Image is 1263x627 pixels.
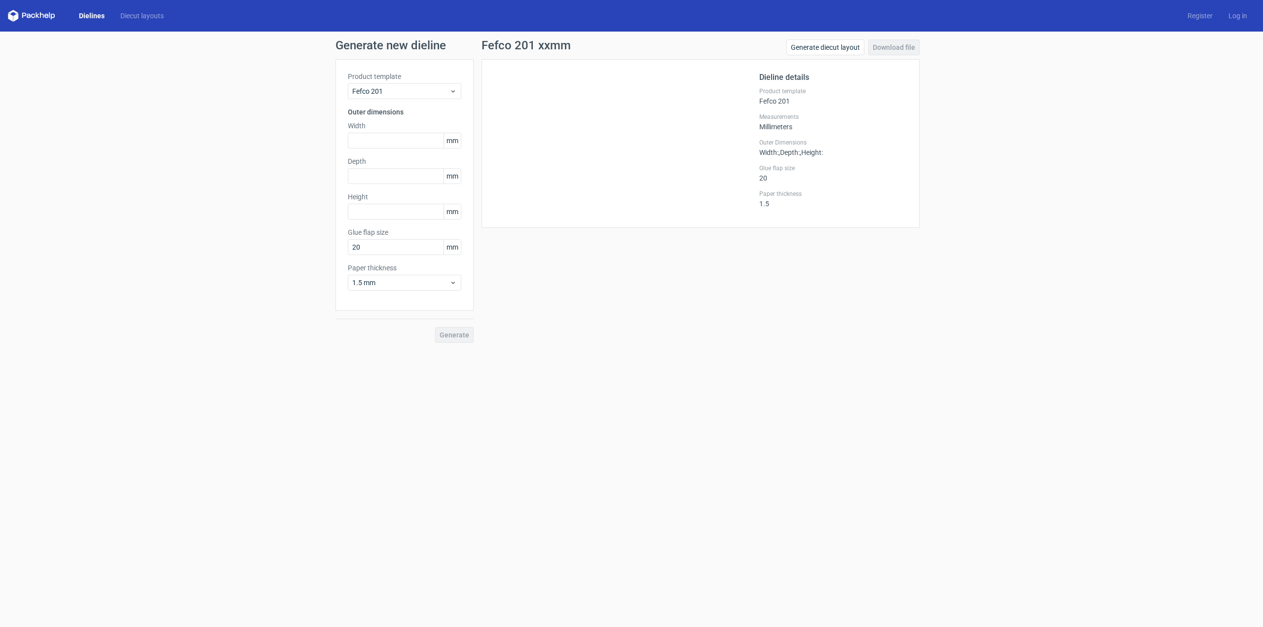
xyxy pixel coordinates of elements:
[444,169,461,184] span: mm
[482,39,571,51] h1: Fefco 201 xxmm
[352,86,449,96] span: Fefco 201
[71,11,112,21] a: Dielines
[1221,11,1255,21] a: Log in
[759,190,907,208] div: 1.5
[759,148,779,156] span: Width :
[352,278,449,288] span: 1.5 mm
[759,190,907,198] label: Paper thickness
[786,39,864,55] a: Generate diecut layout
[348,72,461,81] label: Product template
[759,164,907,172] label: Glue flap size
[335,39,928,51] h1: Generate new dieline
[348,192,461,202] label: Height
[800,148,823,156] span: , Height :
[759,87,907,95] label: Product template
[1180,11,1221,21] a: Register
[444,133,461,148] span: mm
[348,107,461,117] h3: Outer dimensions
[348,227,461,237] label: Glue flap size
[759,113,907,121] label: Measurements
[779,148,800,156] span: , Depth :
[348,121,461,131] label: Width
[759,113,907,131] div: Millimeters
[112,11,172,21] a: Diecut layouts
[348,156,461,166] label: Depth
[759,164,907,182] div: 20
[348,263,461,273] label: Paper thickness
[759,139,907,147] label: Outer Dimensions
[759,87,907,105] div: Fefco 201
[759,72,907,83] h2: Dieline details
[444,204,461,219] span: mm
[444,240,461,255] span: mm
